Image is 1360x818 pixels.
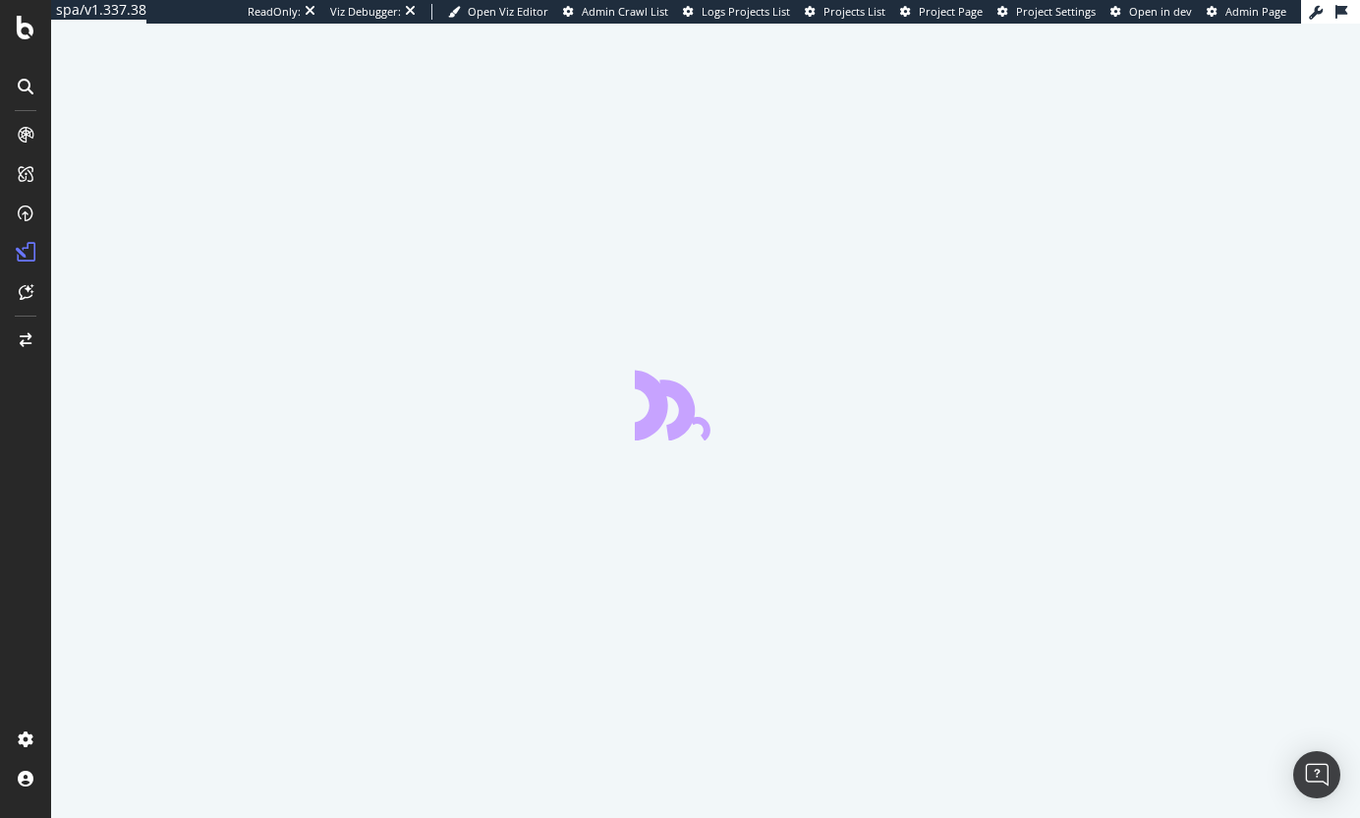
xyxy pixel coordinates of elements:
[1293,751,1340,798] div: Open Intercom Messenger
[448,4,548,20] a: Open Viz Editor
[1110,4,1192,20] a: Open in dev
[997,4,1096,20] a: Project Settings
[563,4,668,20] a: Admin Crawl List
[248,4,301,20] div: ReadOnly:
[683,4,790,20] a: Logs Projects List
[582,4,668,19] span: Admin Crawl List
[1225,4,1286,19] span: Admin Page
[805,4,885,20] a: Projects List
[1207,4,1286,20] a: Admin Page
[330,4,401,20] div: Viz Debugger:
[702,4,790,19] span: Logs Projects List
[823,4,885,19] span: Projects List
[635,370,776,440] div: animation
[468,4,548,19] span: Open Viz Editor
[900,4,983,20] a: Project Page
[1129,4,1192,19] span: Open in dev
[1016,4,1096,19] span: Project Settings
[919,4,983,19] span: Project Page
